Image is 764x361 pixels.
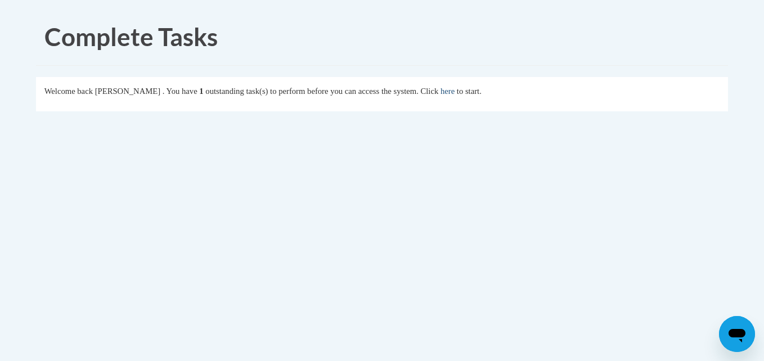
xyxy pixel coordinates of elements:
[44,22,218,51] span: Complete Tasks
[205,87,438,96] span: outstanding task(s) to perform before you can access the system. Click
[719,316,755,352] iframe: Button to launch messaging window
[163,87,197,96] span: . You have
[44,87,93,96] span: Welcome back
[441,87,455,96] a: here
[457,87,482,96] span: to start.
[199,87,203,96] span: 1
[95,87,160,96] span: [PERSON_NAME]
